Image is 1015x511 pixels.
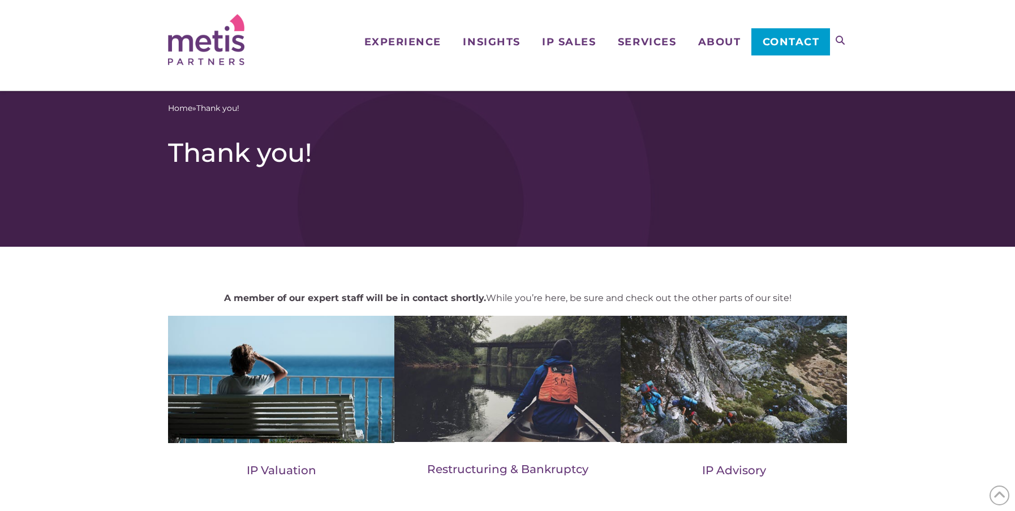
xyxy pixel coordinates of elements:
p: While you’re here, be sure and check out the other parts of our site! [168,292,847,304]
span: About [698,37,741,47]
span: Contact [763,37,820,47]
span: Thank you! [196,102,239,114]
a: IP Valuation [247,463,316,477]
span: Experience [364,37,441,47]
a: IP Advisory [702,463,766,477]
a: Restructuring & Bankruptcy [427,462,588,476]
a: Contact [751,28,830,55]
span: » [168,102,239,114]
span: Insights [463,37,520,47]
span: Services [618,37,676,47]
span: IP Sales [542,37,596,47]
h1: Thank you! [168,137,847,169]
a: Home [168,102,192,114]
strong: A member of our expert staff will be in contact shortly. [224,293,486,303]
img: Metis Partners [168,14,244,65]
span: Back to Top [990,486,1009,505]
